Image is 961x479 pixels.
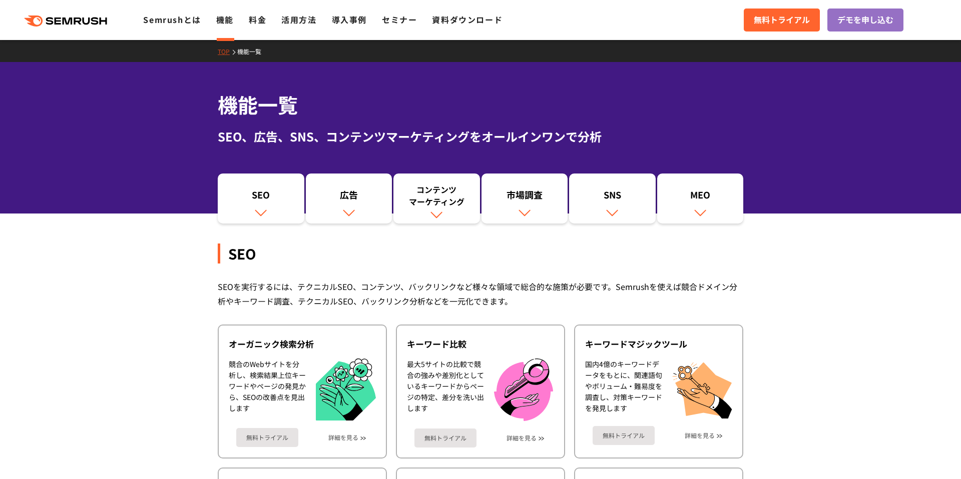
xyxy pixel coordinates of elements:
[216,13,234,25] a: 機能
[218,47,237,55] a: TOP
[837,13,893,26] span: デモを申し込む
[218,90,743,119] h1: 機能一覧
[218,173,304,223] a: SEO
[657,173,744,223] a: MEO
[236,428,298,447] a: 無料トライアル
[507,434,537,441] a: 詳細を見る
[143,13,201,25] a: Semrushとは
[382,13,417,25] a: セミナー
[237,47,269,55] a: 機能一覧
[407,358,484,421] div: 最大5サイトの比較で競合の強みや差別化としているキーワードからページの特定、差分を洗い出します
[398,183,475,207] div: コンテンツ マーケティング
[744,8,820,31] a: 無料トライアル
[218,127,743,145] div: SEO、広告、SNS、コンテンツマーケティングをオールインワンで分析
[306,173,392,223] a: 広告
[223,188,299,205] div: SEO
[414,428,476,447] a: 無料トライアル
[827,8,903,31] a: デモを申し込む
[754,13,810,26] span: 無料トライアル
[332,13,367,25] a: 導入事例
[585,358,662,418] div: 国内4億のキーワードデータをもとに、関連語句やボリューム・難易度を調査し、対策キーワードを発見します
[229,358,306,421] div: 競合のWebサイトを分析し、検索結果上位キーワードやページの発見から、SEOの改善点を見出します
[218,279,743,308] div: SEOを実行するには、テクニカルSEO、コンテンツ、バックリンクなど様々な領域で総合的な施策が必要です。Semrushを使えば競合ドメイン分析やキーワード調査、テクニカルSEO、バックリンク分析...
[249,13,266,25] a: 料金
[494,358,553,421] img: キーワード比較
[328,434,358,441] a: 詳細を見る
[482,173,568,223] a: 市場調査
[432,13,503,25] a: 資料ダウンロード
[311,188,387,205] div: 広告
[487,188,563,205] div: 市場調査
[672,358,732,418] img: キーワードマジックツール
[574,188,651,205] div: SNS
[281,13,316,25] a: 活用方法
[662,188,739,205] div: MEO
[569,173,656,223] a: SNS
[685,432,715,439] a: 詳細を見る
[407,338,554,350] div: キーワード比較
[218,243,743,263] div: SEO
[585,338,732,350] div: キーワードマジックツール
[316,358,376,421] img: オーガニック検索分析
[593,426,655,445] a: 無料トライアル
[393,173,480,223] a: コンテンツマーケティング
[229,338,376,350] div: オーガニック検索分析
